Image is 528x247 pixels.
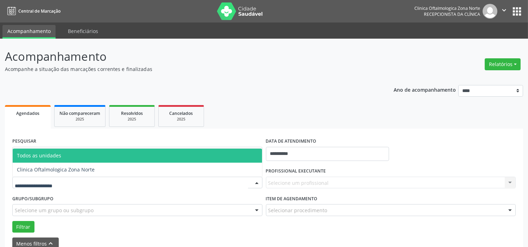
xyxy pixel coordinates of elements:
div: 2025 [164,117,199,122]
span: Todos as unidades [17,152,61,159]
a: Beneficiários [63,25,103,37]
button: apps [511,5,523,18]
span: Cancelados [170,110,193,116]
span: Não compareceram [59,110,100,116]
label: PESQUISAR [12,136,36,147]
a: Acompanhamento [2,25,56,39]
div: 2025 [114,117,150,122]
button: Relatórios [485,58,521,70]
div: Clinica Oftalmologica Zona Norte [414,5,480,11]
label: DATA DE ATENDIMENTO [266,136,317,147]
p: Acompanhe a situação das marcações correntes e finalizadas [5,65,368,73]
span: Resolvidos [121,110,143,116]
span: Clinica Oftalmologica Zona Norte [17,166,95,173]
span: Central de Marcação [18,8,61,14]
button: Filtrar [12,221,34,233]
button:  [497,4,511,19]
label: Item de agendamento [266,193,318,204]
img: img [483,4,497,19]
a: Central de Marcação [5,5,61,17]
span: Selecione um grupo ou subgrupo [15,207,94,214]
label: Grupo/Subgrupo [12,193,53,204]
span: Selecionar procedimento [268,207,327,214]
div: 2025 [59,117,100,122]
i:  [500,6,508,14]
p: Ano de acompanhamento [394,85,456,94]
span: Recepcionista da clínica [424,11,480,17]
p: Acompanhamento [5,48,368,65]
span: Agendados [16,110,39,116]
label: PROFISSIONAL EXECUTANTE [266,166,326,177]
